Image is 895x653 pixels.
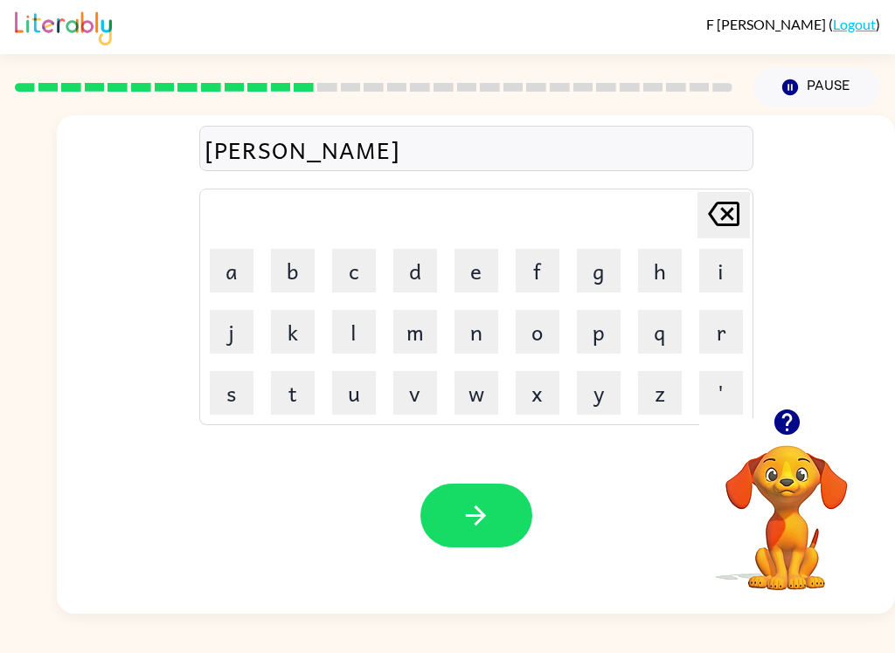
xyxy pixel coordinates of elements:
[332,249,376,292] button: c
[638,249,682,292] button: h
[210,371,253,415] button: s
[15,7,112,45] img: Literably
[271,249,315,292] button: b
[210,310,253,354] button: j
[638,310,682,354] button: q
[210,249,253,292] button: a
[577,310,621,354] button: p
[753,67,880,107] button: Pause
[393,310,437,354] button: m
[577,371,621,415] button: y
[699,310,743,354] button: r
[699,249,743,292] button: i
[393,371,437,415] button: v
[706,16,880,32] div: ( )
[454,371,498,415] button: w
[699,371,743,415] button: '
[638,371,682,415] button: z
[833,16,876,32] a: Logout
[516,371,559,415] button: x
[271,310,315,354] button: k
[393,249,437,292] button: d
[699,418,874,593] video: Your browser must support playing .mp4 files to use Literably. Please try using another browser.
[516,249,559,292] button: f
[332,371,376,415] button: u
[706,16,829,32] span: F [PERSON_NAME]
[205,131,748,168] div: [PERSON_NAME]
[516,310,559,354] button: o
[332,310,376,354] button: l
[454,310,498,354] button: n
[454,249,498,292] button: e
[271,371,315,415] button: t
[577,249,621,292] button: g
